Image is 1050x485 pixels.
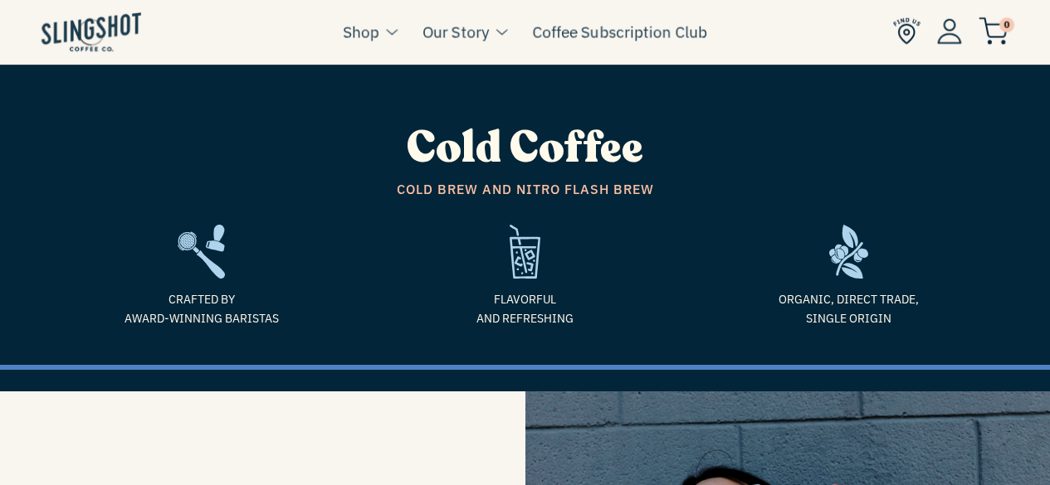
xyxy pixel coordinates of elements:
img: refreshing-1635975143169.svg [510,225,540,279]
a: Coffee Subscription Club [532,19,707,44]
img: Find Us [893,17,921,45]
img: frame2-1635783918803.svg [178,225,225,279]
span: Organic, Direct Trade, Single Origin [700,290,999,327]
img: Account [937,18,962,44]
span: Crafted by Award-Winning Baristas [52,290,351,327]
span: Flavorful and refreshing [376,290,675,327]
img: cart [979,17,1008,45]
span: Cold Brew and Nitro Flash Brew [52,179,999,201]
img: frame-1635784469962.svg [829,225,868,279]
span: 0 [999,17,1014,32]
span: Cold Coffee [407,119,643,177]
a: 0 [979,22,1008,41]
a: Our Story [422,19,489,44]
a: Shop [343,19,379,44]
